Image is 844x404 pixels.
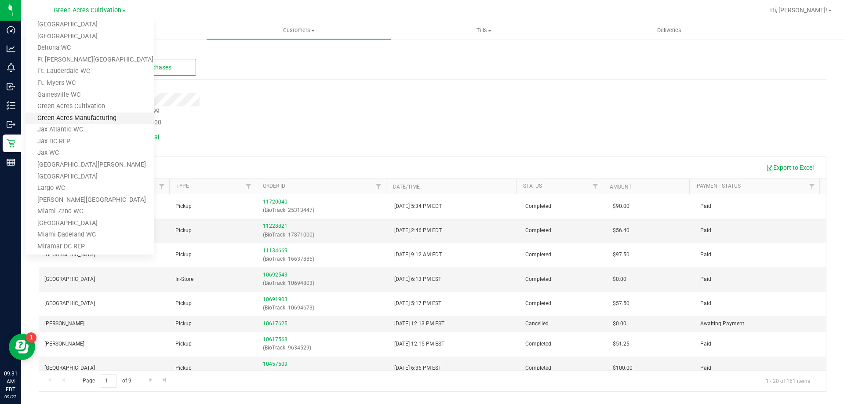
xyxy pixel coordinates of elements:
a: Payment Status [697,183,741,189]
span: [DATE] 6:36 PM EST [394,364,441,372]
a: [GEOGRAPHIC_DATA] [25,171,154,183]
span: $0.00 [613,320,626,328]
inline-svg: Inventory [7,101,15,110]
a: Green Acres Manufacturing [25,113,154,124]
span: [DATE] 5:17 PM EST [394,299,441,308]
span: [GEOGRAPHIC_DATA] [44,299,95,308]
span: Tills [392,26,576,34]
span: Completed [525,364,551,372]
span: Medical [136,133,171,142]
a: Deliveries [577,21,762,40]
a: Order ID [263,183,285,189]
span: Purchases [142,63,171,72]
span: [PERSON_NAME] [44,320,84,328]
span: Completed [525,226,551,235]
a: Status [523,183,542,189]
p: (BioTrack: 10694803) [263,279,383,288]
span: [GEOGRAPHIC_DATA] [44,251,95,259]
a: 10617625 [263,320,287,327]
span: Customers [207,26,391,34]
inline-svg: Outbound [7,120,15,129]
a: Customers [206,21,391,40]
span: $0.00 [613,275,626,284]
span: [DATE] 12:15 PM EST [394,340,444,348]
div: Credit Available: [102,118,489,127]
span: Completed [525,340,551,348]
inline-svg: Analytics [7,44,15,53]
input: 1 [101,374,116,388]
a: Filter [155,179,169,194]
a: Filter [241,179,256,194]
span: [DATE] 12:13 PM EST [394,320,444,328]
a: Go to the last page [158,374,171,386]
span: Cancelled [525,320,549,328]
inline-svg: Dashboard [7,25,15,34]
span: Pickup [175,364,192,372]
a: 10617568 [263,336,287,342]
span: Paid [700,340,711,348]
span: $56.40 [613,226,629,235]
a: Go to the next page [144,374,157,386]
p: (BioTrack: 10694673) [263,304,383,312]
a: Purchases [21,21,206,40]
p: 09:31 AM EDT [4,370,17,393]
a: Filter [371,179,386,194]
p: (BioTrack: 17871000) [263,231,383,239]
span: [DATE] 6:13 PM EST [394,275,441,284]
span: Completed [525,202,551,211]
span: $97.50 [613,251,629,259]
a: 10692543 [263,272,287,278]
span: $51.25 [613,340,629,348]
button: Export to Excel [760,160,819,175]
a: New Port [PERSON_NAME] [25,253,154,265]
span: $90.00 [613,202,629,211]
span: Pickup [175,340,192,348]
span: [DATE] 9:12 AM EDT [394,251,442,259]
a: Type [176,183,189,189]
a: [GEOGRAPHIC_DATA] [25,31,154,43]
span: Paid [700,364,711,372]
span: [PERSON_NAME] [44,340,84,348]
inline-svg: Monitoring [7,63,15,72]
a: Jax WC [25,147,154,159]
span: Paid [700,251,711,259]
a: Filter [588,179,603,194]
a: Largo WC [25,182,154,194]
span: [GEOGRAPHIC_DATA] [44,275,95,284]
span: $100.00 [613,364,633,372]
a: 11720040 [263,199,287,205]
span: Pickup [175,202,192,211]
span: Completed [525,299,551,308]
span: Paid [700,226,711,235]
span: Pickup [175,320,192,328]
a: Ft. Myers WC [25,77,154,89]
span: Deliveries [645,26,693,34]
p: (BioTrack: 9634529) [263,344,383,352]
span: In-Store [175,275,193,284]
a: Miramar DC REP [25,241,154,253]
span: Paid [700,202,711,211]
span: Pickup [175,251,192,259]
a: Ft. Lauderdale WC [25,66,154,77]
a: [GEOGRAPHIC_DATA][PERSON_NAME] [25,159,154,171]
a: Amount [610,184,632,190]
p: (BioTrack: 7327764) [263,368,383,377]
span: Completed [525,275,551,284]
inline-svg: Retail [7,139,15,148]
a: Jax Atlantic WC [25,124,154,136]
a: Filter [805,179,819,194]
a: [GEOGRAPHIC_DATA] [25,218,154,229]
span: $57.50 [613,299,629,308]
a: Green Acres Cultivation [25,101,154,113]
p: (BioTrack: 25313447) [263,206,383,215]
a: Ft [PERSON_NAME][GEOGRAPHIC_DATA] [25,54,154,66]
span: [DATE] 2:46 PM EDT [394,226,442,235]
span: Pickup [175,226,192,235]
a: Date/Time [393,184,420,190]
span: [GEOGRAPHIC_DATA] [44,364,95,372]
a: Jax DC REP [25,136,154,148]
a: 10457509 [263,361,287,367]
a: Deltona WC [25,42,154,54]
a: 11228821 [263,223,287,229]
